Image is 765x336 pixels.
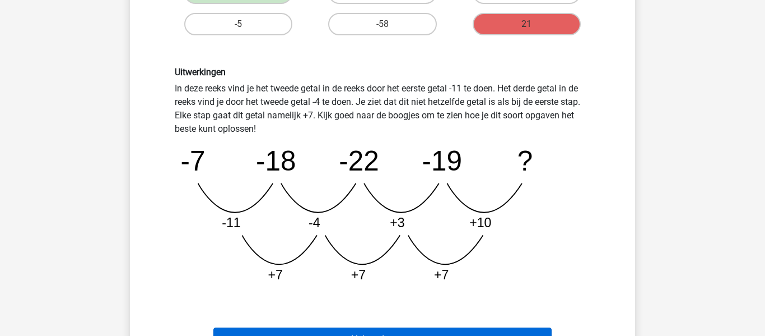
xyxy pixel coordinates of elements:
[309,215,320,230] tspan: -4
[180,145,205,176] tspan: -7
[473,13,581,35] label: 21
[222,215,241,230] tspan: -11
[351,268,366,282] tspan: +7
[268,268,283,282] tspan: +7
[256,145,296,176] tspan: -18
[470,215,492,230] tspan: +10
[390,215,405,230] tspan: +3
[166,67,599,292] div: In deze reeks vind je het tweede getal in de reeks door het eerste getal -11 te doen. Het derde g...
[517,145,533,176] tspan: ?
[422,145,462,176] tspan: -19
[339,145,379,176] tspan: -22
[175,67,590,77] h6: Uitwerkingen
[328,13,436,35] label: -58
[184,13,292,35] label: -5
[435,268,449,282] tspan: +7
